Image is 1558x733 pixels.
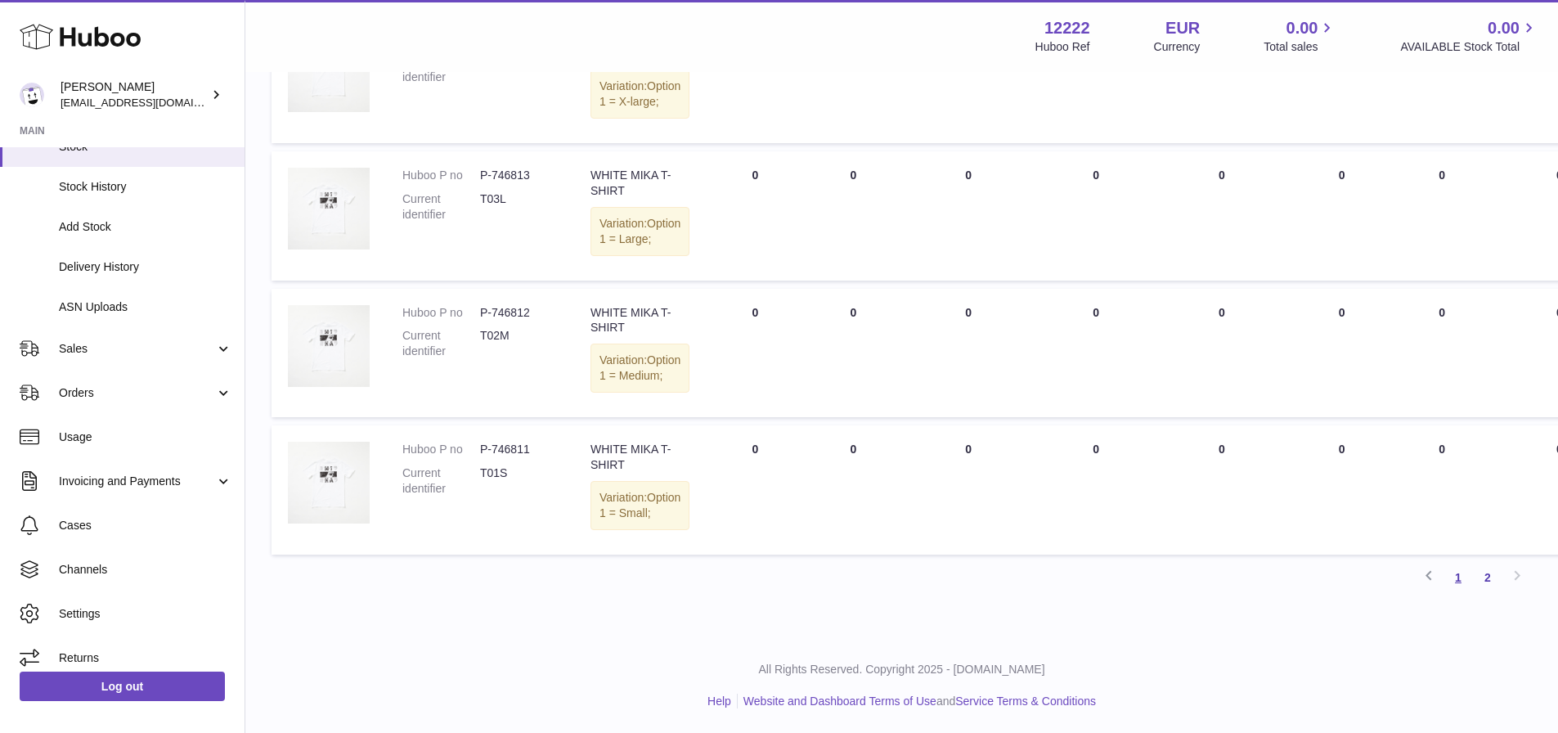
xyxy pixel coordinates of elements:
a: Help [707,695,731,708]
img: product image [288,442,370,524]
span: Add Stock [59,219,232,235]
td: 0 [1035,14,1157,143]
span: Settings [59,606,232,622]
td: 0 [804,425,902,555]
a: Service Terms & Conditions [955,695,1096,708]
span: Option 1 = Large; [599,217,680,245]
dd: T01S [480,465,558,497]
span: Delivery History [59,259,232,275]
a: Website and Dashboard Terms of Use [743,695,936,708]
td: 0 [1398,425,1487,555]
dt: Huboo P no [402,305,480,321]
td: 0 [1035,425,1157,555]
dt: Huboo P no [402,168,480,183]
td: 0 [1286,425,1398,555]
td: 0 [902,425,1035,555]
span: AVAILABLE Stock Total [1400,39,1538,55]
div: WHITE MIKA T-SHIRT [590,442,689,473]
td: 0 [804,289,902,418]
td: 0 [706,289,804,418]
span: Stock [59,139,232,155]
td: 0 [1035,151,1157,281]
span: 0 [1219,306,1225,319]
span: Cases [59,518,232,533]
img: internalAdmin-12222@internal.huboo.com [20,83,44,107]
a: 0.00 AVAILABLE Stock Total [1400,17,1538,55]
td: 0 [1035,289,1157,418]
span: Usage [59,429,232,445]
span: Orders [59,385,215,401]
div: Variation: [590,344,689,393]
a: 2 [1473,563,1502,592]
td: 0 [804,151,902,281]
span: Sales [59,341,215,357]
span: Stock History [59,179,232,195]
span: Returns [59,650,232,666]
span: 0 [1219,169,1225,182]
div: Currency [1154,39,1201,55]
p: All Rights Reserved. Copyright 2025 - [DOMAIN_NAME] [258,662,1545,677]
div: [PERSON_NAME] [61,79,208,110]
td: 0 [902,151,1035,281]
img: product image [288,305,370,387]
td: 0 [902,14,1035,143]
td: 0 [902,289,1035,418]
td: 0 [706,425,804,555]
strong: 12222 [1044,17,1090,39]
span: [EMAIL_ADDRESS][DOMAIN_NAME] [61,96,240,109]
span: ASN Uploads [59,299,232,315]
dt: Current identifier [402,328,480,359]
dd: P-746811 [480,442,558,457]
div: WHITE MIKA T-SHIRT [590,168,689,199]
td: 0 [1398,151,1487,281]
a: 0.00 Total sales [1264,17,1336,55]
td: 0 [1398,14,1487,143]
span: 0.00 [1286,17,1318,39]
span: 0 [1219,443,1225,456]
td: 0 [706,151,804,281]
dd: P-746812 [480,305,558,321]
span: Total sales [1264,39,1336,55]
div: WHITE MIKA T-SHIRT [590,305,689,336]
a: Log out [20,672,225,701]
div: Variation: [590,207,689,256]
a: 1 [1444,563,1473,592]
td: 0 [1286,289,1398,418]
td: 0 [1398,289,1487,418]
span: Option 1 = Small; [599,491,680,519]
td: 0 [804,14,902,143]
div: Huboo Ref [1035,39,1090,55]
div: Variation: [590,70,689,119]
dd: T03L [480,191,558,223]
img: product image [288,168,370,250]
dd: T02M [480,328,558,359]
td: 0 [1286,151,1398,281]
div: Variation: [590,481,689,530]
span: Invoicing and Payments [59,474,215,489]
dt: Current identifier [402,191,480,223]
dd: P-746813 [480,168,558,183]
td: 0 [706,14,804,143]
dt: Huboo P no [402,442,480,457]
dt: Current identifier [402,465,480,497]
td: 0 [1286,14,1398,143]
span: Channels [59,562,232,578]
span: 0.00 [1488,17,1520,39]
li: and [738,694,1096,709]
strong: EUR [1165,17,1200,39]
